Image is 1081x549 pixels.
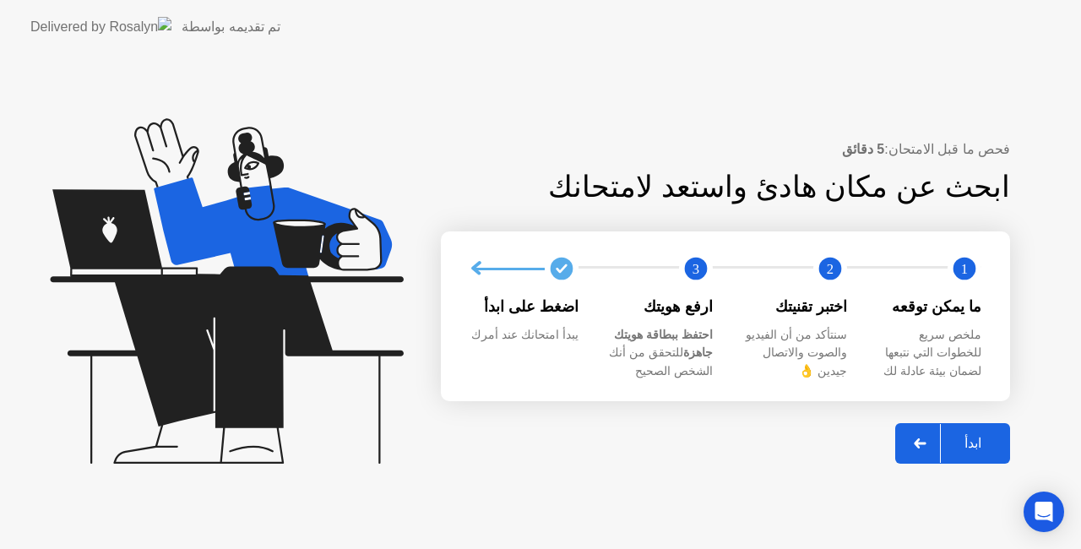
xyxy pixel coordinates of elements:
[693,261,699,277] text: 3
[1024,492,1064,532] div: Open Intercom Messenger
[606,296,713,318] div: ارفع هويتك
[874,296,981,318] div: ما يمكن توقعه
[827,261,834,277] text: 2
[740,296,847,318] div: اختبر تقنيتك
[441,139,1010,160] div: فحص ما قبل الامتحان:
[441,165,1010,209] div: ابحث عن مكان هادئ واستعد لامتحانك
[961,261,968,277] text: 1
[182,17,280,37] div: تم تقديمه بواسطة
[606,326,713,381] div: للتحقق من أنك الشخص الصحيح
[941,435,1005,451] div: ابدأ
[842,142,884,156] b: 5 دقائق
[895,423,1010,464] button: ابدأ
[614,328,713,360] b: احتفظ ببطاقة هويتك جاهزة
[30,17,171,36] img: Delivered by Rosalyn
[471,326,579,345] div: يبدأ امتحانك عند أمرك
[874,326,981,381] div: ملخص سريع للخطوات التي نتبعها لضمان بيئة عادلة لك
[471,296,579,318] div: اضغط على ابدأ
[740,326,847,381] div: سنتأكد من أن الفيديو والصوت والاتصال جيدين 👌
